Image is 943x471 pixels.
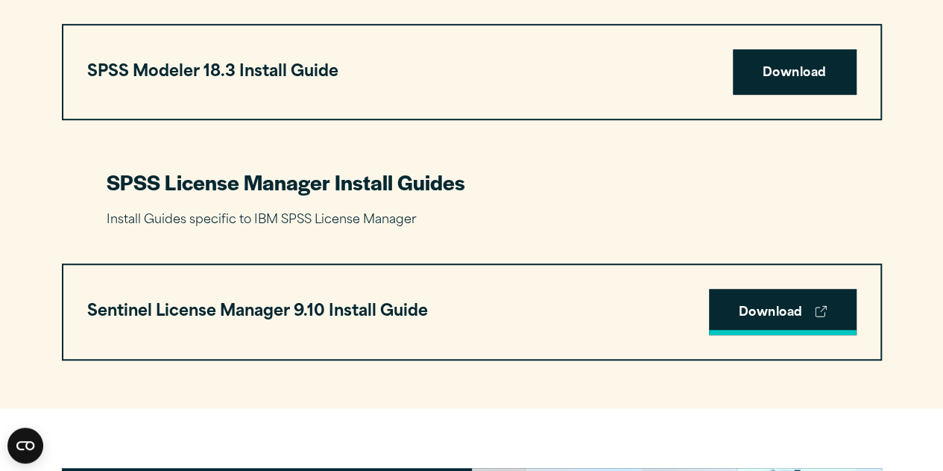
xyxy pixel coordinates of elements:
[107,210,837,231] p: Install Guides specific to IBM SPSS License Manager
[7,428,43,464] button: Open CMP widget
[107,168,837,196] h3: SPSS License Manager Install Guides
[733,49,857,96] a: Download
[87,298,428,326] h3: Sentinel License Manager 9.10 Install Guide
[709,289,857,335] a: Download
[87,58,338,87] h3: SPSS Modeler 18.3 Install Guide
